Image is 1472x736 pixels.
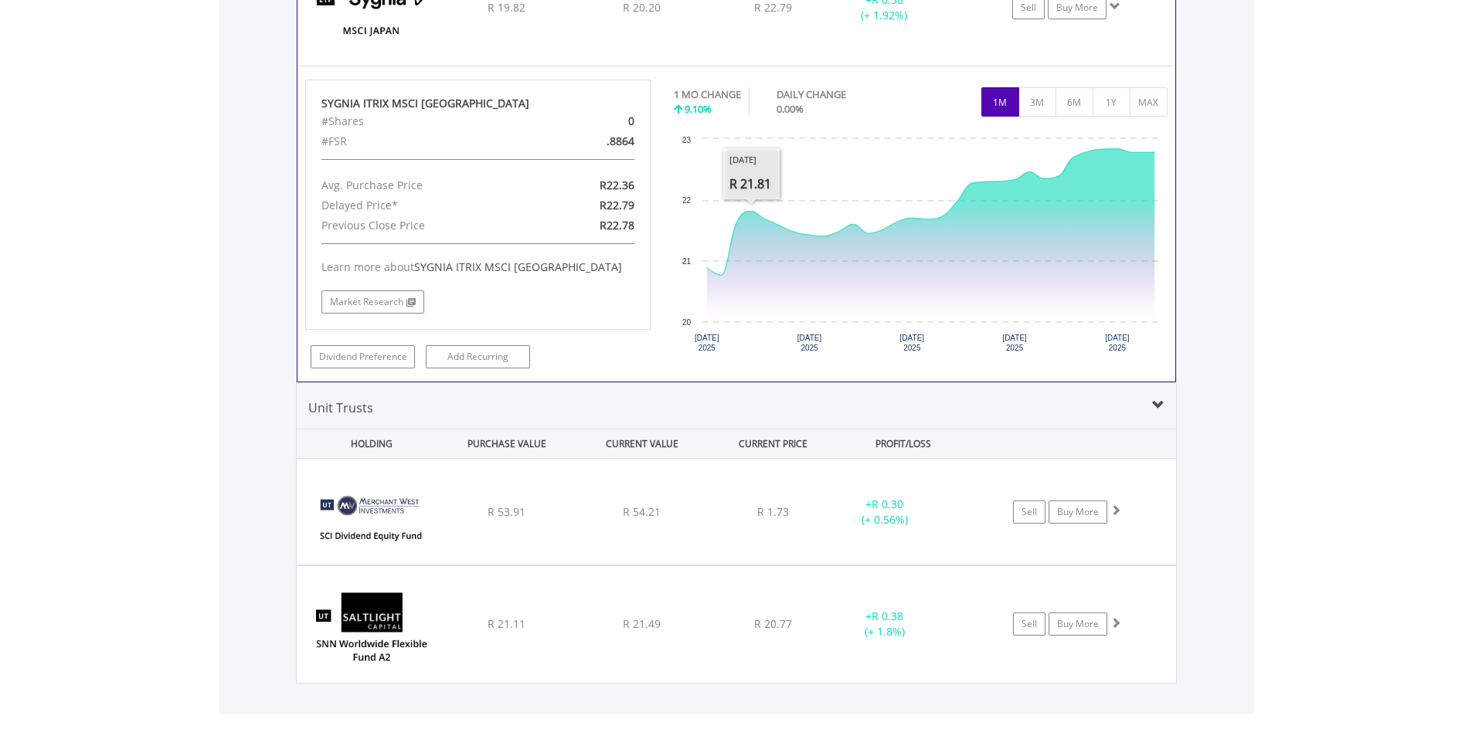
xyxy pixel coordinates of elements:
[777,102,804,116] span: 0.00%
[872,609,903,623] span: R 0.38
[308,399,373,416] span: Unit Trusts
[414,259,622,274] span: SYGNIA ITRIX MSCI [GEOGRAPHIC_DATA]
[310,195,534,215] div: Delayed Price*
[682,136,692,144] text: 23
[827,609,943,639] div: + (+ 1.8%)
[311,345,415,368] a: Dividend Preference
[310,111,534,131] div: #Shares
[623,616,661,631] span: R 21.49
[682,318,692,327] text: 20
[1056,87,1093,117] button: 6M
[682,196,692,205] text: 22
[623,504,661,519] span: R 54.21
[310,131,534,151] div: #FSR
[872,497,903,511] span: R 0.30
[1013,612,1045,636] a: Sell
[1018,87,1056,117] button: 3M
[777,87,900,102] div: DAILY CHANGE
[600,198,634,212] span: R22.79
[321,259,635,275] div: Learn more about
[441,429,573,458] div: PURCHASE VALUE
[576,429,709,458] div: CURRENT VALUE
[1049,612,1107,636] a: Buy More
[488,504,525,519] span: R 53.91
[1002,334,1027,352] text: [DATE] 2025
[534,111,646,131] div: 0
[711,429,834,458] div: CURRENT PRICE
[981,87,1019,117] button: 1M
[674,131,1168,363] div: Chart. Highcharts interactive chart.
[297,429,438,458] div: HOLDING
[1013,500,1045,524] a: Sell
[685,102,712,116] span: 9.10%
[757,504,789,519] span: R 1.73
[321,96,635,111] div: SYGNIA ITRIX MSCI [GEOGRAPHIC_DATA]
[304,585,437,678] img: UT.ZA.SLFA2.png
[695,334,719,352] text: [DATE] 2025
[1093,87,1130,117] button: 1Y
[674,87,741,102] div: 1 MO CHANGE
[1105,334,1130,352] text: [DATE] 2025
[321,290,424,314] a: Market Research
[1049,500,1107,524] a: Buy More
[900,334,925,352] text: [DATE] 2025
[797,334,822,352] text: [DATE] 2025
[674,131,1167,363] svg: Interactive chart
[534,131,646,151] div: .8864
[827,497,943,527] div: + (+ 0.56%)
[754,616,792,631] span: R 20.77
[600,178,634,192] span: R22.36
[838,429,970,458] div: PROFIT/LOSS
[488,616,525,631] span: R 21.11
[310,175,534,195] div: Avg. Purchase Price
[682,257,692,266] text: 21
[310,215,534,236] div: Previous Close Price
[600,218,634,232] span: R22.78
[304,478,437,561] img: UT.ZA.MEHA1.png
[1130,87,1168,117] button: MAX
[426,345,530,368] a: Add Recurring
